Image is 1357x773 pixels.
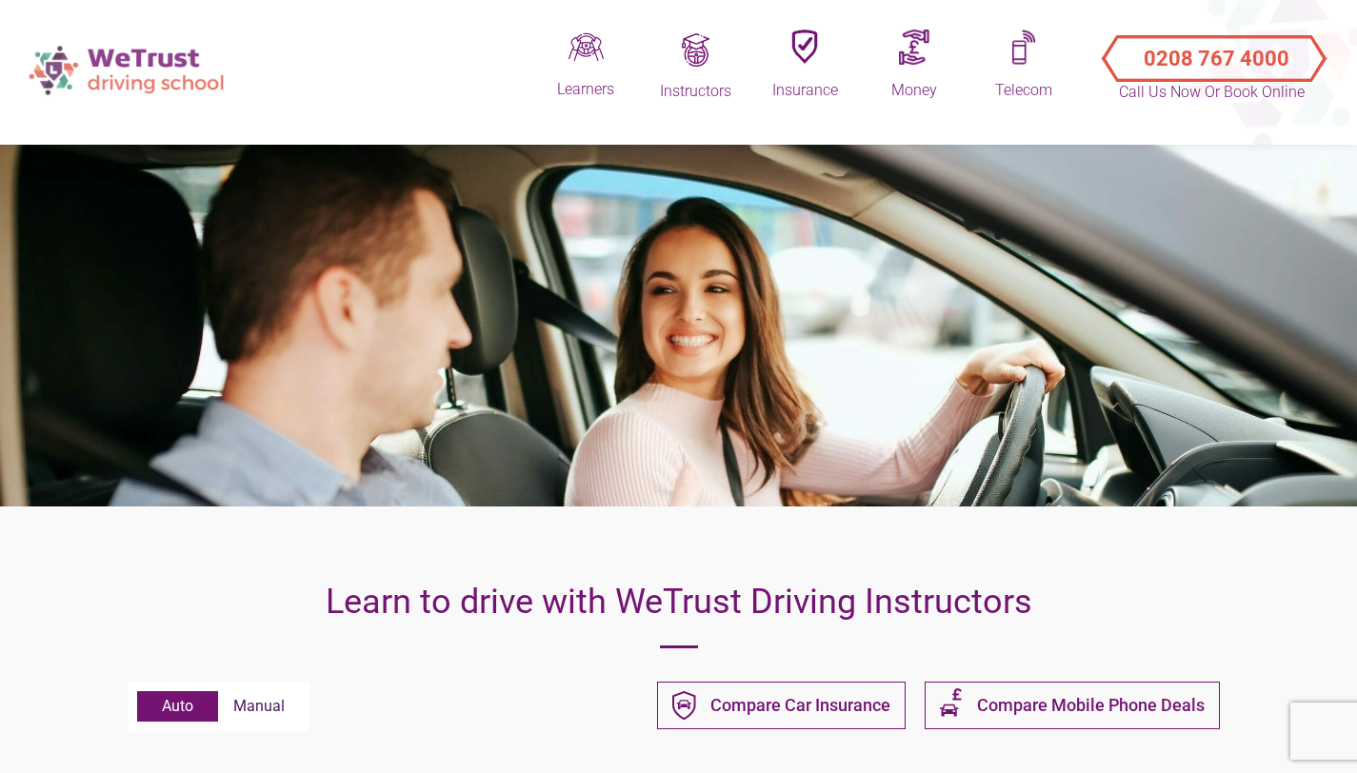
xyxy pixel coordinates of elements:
[867,80,962,102] div: Money
[1086,19,1338,86] a: Call Us Now or Book Online 0208 767 4000
[657,682,906,729] a: Group 43 Compare Car Insurance
[648,81,743,102] div: Instructors
[1011,30,1037,65] img: Mobileq.png
[218,691,300,722] label: Manual
[899,30,929,65] img: Moneyq.png
[137,691,218,722] label: Auto
[679,33,712,67] img: Trainingq.png
[710,694,890,717] span: Compare Car Insurance
[672,691,696,721] img: Group 43
[1109,30,1314,69] button: Call Us Now or Book Online
[19,36,238,104] img: wetrust-ds-logo.png
[940,684,963,727] img: PURPLE-Group-47
[569,30,604,65] img: Driveq.png
[925,682,1220,729] a: PURPLE-Group-47 Compare Mobile Phone Deals
[976,80,1071,102] div: Telecom
[977,694,1205,717] span: Compare Mobile Phone Deals
[757,80,852,102] div: Insurance
[538,79,633,100] div: Learners
[791,30,818,65] img: Insuranceq.png
[1117,81,1307,104] p: Call Us Now or Book Online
